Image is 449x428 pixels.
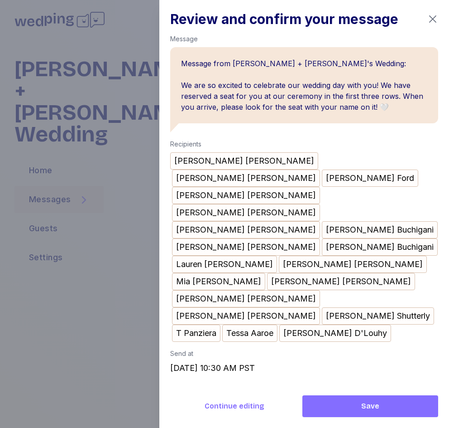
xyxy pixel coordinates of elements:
div: Message [170,34,438,44]
div: Send at [170,349,438,358]
div: [PERSON_NAME] Shutterly [326,310,430,322]
div: T Panziera [176,327,216,340]
div: [PERSON_NAME] [PERSON_NAME] [176,189,316,202]
div: [PERSON_NAME] [PERSON_NAME] [271,275,411,288]
div: [PERSON_NAME] [PERSON_NAME] [176,241,316,253]
span: Save [361,401,379,412]
div: Mia [PERSON_NAME] [176,275,261,288]
div: [PERSON_NAME] [PERSON_NAME] [174,155,314,167]
button: Save [302,395,438,417]
div: [PERSON_NAME] [PERSON_NAME] [176,206,316,219]
div: [DATE] 10:30 AM PST [170,362,438,374]
div: [PERSON_NAME] Ford [326,172,414,185]
div: [PERSON_NAME] [PERSON_NAME] [176,224,316,236]
div: [PERSON_NAME] Buchigani [326,224,434,236]
span: Continue editing [205,401,264,412]
div: [PERSON_NAME] [PERSON_NAME] [176,310,316,322]
div: Message from [PERSON_NAME] + [PERSON_NAME]'s Wedding: We are so excited to celebrate our wedding ... [170,47,438,123]
div: [PERSON_NAME] [PERSON_NAME] [176,172,316,185]
h1: Review and confirm your message [170,11,398,27]
div: [PERSON_NAME] Buchigani [326,241,434,253]
div: [PERSON_NAME] [PERSON_NAME] [176,292,316,305]
div: [PERSON_NAME] [PERSON_NAME] [283,258,423,271]
div: Tessa Aaroe [226,327,273,340]
button: Continue editing [170,395,299,417]
div: Recipients [170,140,438,149]
div: Lauren [PERSON_NAME] [176,258,273,271]
div: [PERSON_NAME] D'Louhy [283,327,387,340]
